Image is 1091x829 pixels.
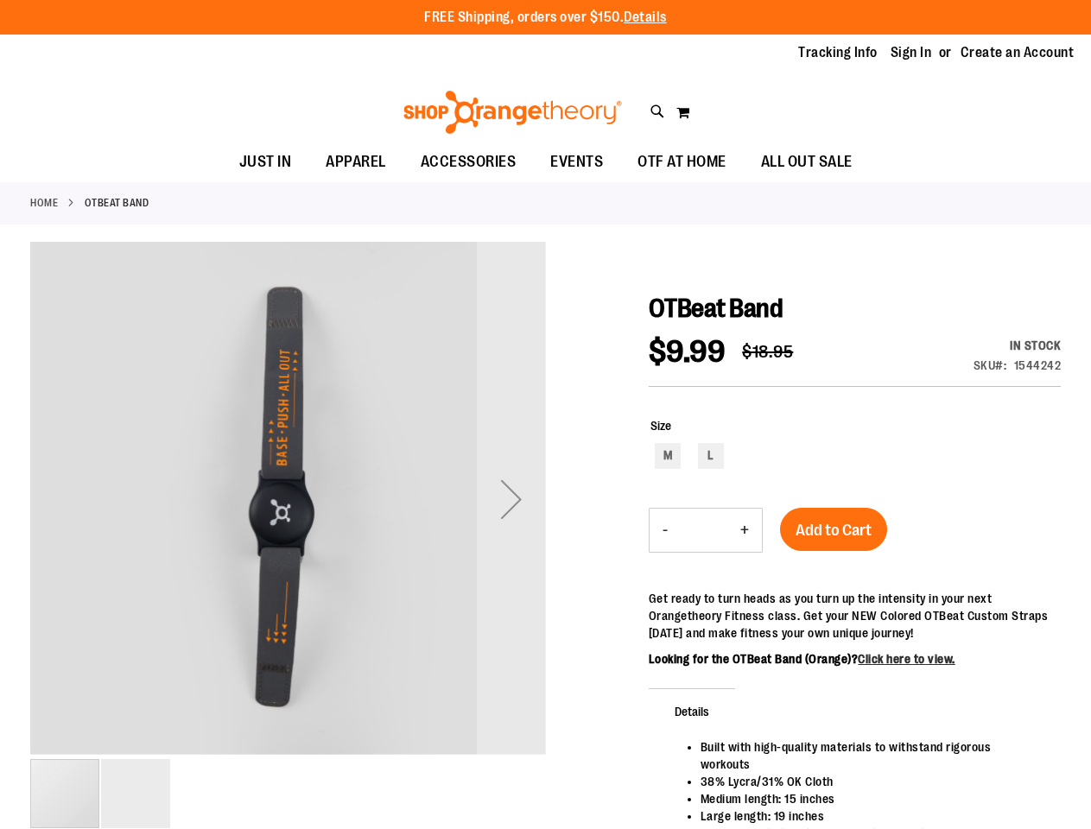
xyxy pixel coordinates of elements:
[649,652,955,666] b: Looking for the OTBeat Band (Orange)?
[30,195,58,211] a: Home
[858,652,955,666] a: Click here to view.
[85,195,149,211] strong: OTBeat Band
[637,142,726,181] span: OTF AT HOME
[239,142,292,181] span: JUST IN
[650,509,681,552] button: Decrease product quantity
[655,443,681,469] div: M
[974,337,1062,354] div: Availability
[742,342,793,362] span: $18.95
[649,590,1061,642] p: Get ready to turn heads as you turn up the intensity in your next Orangetheory Fitness class. Get...
[796,521,872,540] span: Add to Cart
[649,688,735,733] span: Details
[701,738,1043,773] li: Built with high-quality materials to withstand rigorous workouts
[681,509,727,551] input: Product quantity
[421,142,517,181] span: ACCESSORIES
[961,43,1075,62] a: Create an Account
[727,509,762,552] button: Increase product quantity
[326,142,386,181] span: APPAREL
[30,242,546,757] div: OTBeat Band
[401,91,625,134] img: Shop Orangetheory
[1014,357,1062,374] div: 1544242
[424,8,667,28] p: FREE Shipping, orders over $150.
[974,358,1007,372] strong: SKU
[650,419,671,433] span: Size
[780,508,887,551] button: Add to Cart
[477,242,546,757] div: Next
[624,9,667,25] a: Details
[649,334,726,370] span: $9.99
[891,43,932,62] a: Sign In
[30,239,546,755] img: OTBeat Band
[798,43,878,62] a: Tracking Info
[701,807,1043,825] li: Large length: 19 inches
[550,142,603,181] span: EVENTS
[974,337,1062,354] div: In stock
[701,773,1043,790] li: 38% Lycra/31% OK Cloth
[761,142,853,181] span: ALL OUT SALE
[649,294,783,323] span: OTBeat Band
[701,790,1043,807] li: Medium length: 15 inches
[698,443,724,469] div: L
